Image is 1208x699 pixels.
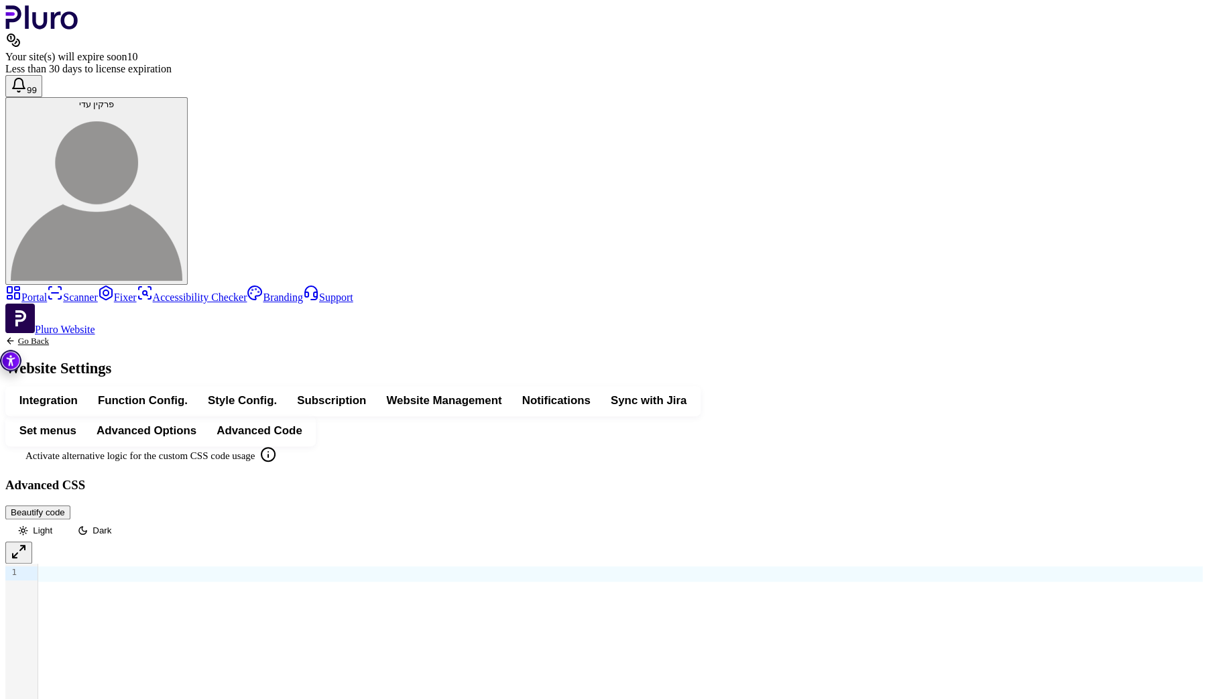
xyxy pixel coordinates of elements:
[9,390,88,413] button: Integration
[98,292,137,303] a: Fixer
[611,393,686,409] span: Sync with Jira
[512,390,601,413] button: Notifications
[287,390,376,413] button: Subscription
[5,336,111,346] a: Back to previous screen
[8,521,62,541] button: Light
[297,393,366,409] span: Subscription
[5,566,19,580] div: 1
[386,393,501,409] span: Website Management
[137,292,247,303] a: Accessibility Checker
[5,51,1203,63] div: Your site(s) will expire soon
[5,75,42,97] button: Open notifications, you have 409 new notifications
[198,390,287,413] button: Style Config.
[88,390,198,413] button: Function Config.
[5,292,47,303] a: Portal
[11,109,182,281] img: פרקין עדי
[5,97,188,285] button: פרקין עדיפרקין עדי
[5,505,70,519] button: Beautify code
[217,424,302,439] span: Advanced Code
[5,448,253,464] label: Activate alternative logic for the custom CSS code usage
[5,285,1203,336] aside: Sidebar menu
[376,390,511,413] button: Website Management
[5,361,111,377] h1: Website Settings
[97,424,196,439] span: Advanced Options
[86,420,206,443] button: Advanced Options
[68,521,122,541] button: Dark
[5,20,78,31] a: Logo
[47,292,98,303] a: Scanner
[27,85,37,95] span: 99
[5,63,1203,75] div: Less than 30 days to license expiration
[98,393,188,409] span: Function Config.
[601,390,697,413] button: Sync with Jira
[208,393,277,409] span: Style Config.
[247,292,303,303] a: Branding
[19,424,76,439] span: Set menus
[19,393,78,409] span: Integration
[206,420,312,443] button: Advanced Code
[9,420,86,443] button: Set menus
[127,51,137,62] span: 10
[5,324,95,335] a: Open Pluro Website
[5,478,1203,493] h3: Advanced CSS
[303,292,353,303] a: Support
[79,99,115,109] span: פרקין עדי
[522,393,591,409] span: Notifications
